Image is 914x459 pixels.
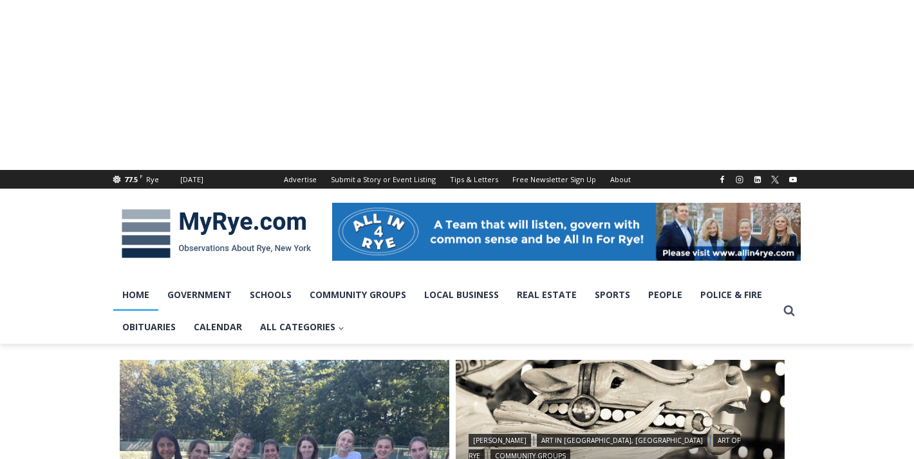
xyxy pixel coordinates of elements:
[140,173,143,180] span: F
[124,174,138,184] span: 77.5
[732,172,747,187] a: Instagram
[508,279,586,311] a: Real Estate
[469,434,531,447] a: [PERSON_NAME]
[537,434,707,447] a: Art in [GEOGRAPHIC_DATA], [GEOGRAPHIC_DATA]
[586,279,639,311] a: Sports
[277,170,324,189] a: Advertise
[113,279,778,344] nav: Primary Navigation
[639,279,691,311] a: People
[324,170,443,189] a: Submit a Story or Event Listing
[113,311,185,343] a: Obituaries
[778,299,801,323] button: View Search Form
[146,174,159,185] div: Rye
[260,320,344,334] span: All Categories
[785,172,801,187] a: YouTube
[714,172,730,187] a: Facebook
[113,279,158,311] a: Home
[767,172,783,187] a: X
[185,311,251,343] a: Calendar
[241,279,301,311] a: Schools
[443,170,505,189] a: Tips & Letters
[251,311,353,343] a: All Categories
[691,279,771,311] a: Police & Fire
[750,172,765,187] a: Linkedin
[415,279,508,311] a: Local Business
[277,170,638,189] nav: Secondary Navigation
[158,279,241,311] a: Government
[301,279,415,311] a: Community Groups
[603,170,638,189] a: About
[113,200,319,267] img: MyRye.com
[180,174,203,185] div: [DATE]
[332,203,801,261] img: All in for Rye
[505,170,603,189] a: Free Newsletter Sign Up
